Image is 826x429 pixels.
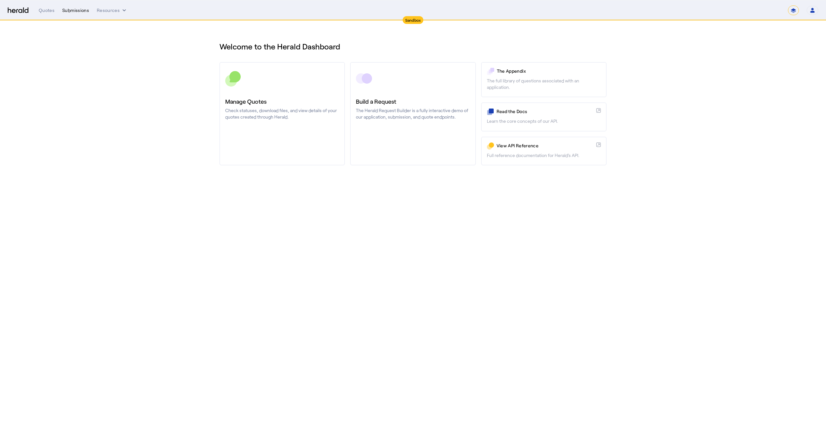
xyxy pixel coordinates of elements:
h3: Build a Request [356,97,470,106]
div: Quotes [39,7,55,14]
h3: Manage Quotes [225,97,339,106]
p: Learn the core concepts of our API. [487,118,601,124]
a: View API ReferenceFull reference documentation for Herald's API. [481,137,607,165]
img: Herald Logo [8,7,28,14]
div: Sandbox [403,16,424,24]
p: Check statuses, download files, and view details of your quotes created through Herald. [225,107,339,120]
a: The AppendixThe full library of questions associated with an application. [481,62,607,97]
p: Full reference documentation for Herald's API. [487,152,601,159]
p: Read the Docs [497,108,594,115]
p: The Herald Request Builder is a fully interactive demo of our application, submission, and quote ... [356,107,470,120]
h1: Welcome to the Herald Dashboard [219,41,607,52]
button: Resources dropdown menu [97,7,127,14]
a: Manage QuotesCheck statuses, download files, and view details of your quotes created through Herald. [219,62,345,165]
a: Build a RequestThe Herald Request Builder is a fully interactive demo of our application, submiss... [350,62,476,165]
a: Read the DocsLearn the core concepts of our API. [481,102,607,131]
div: Submissions [62,7,89,14]
p: The full library of questions associated with an application. [487,78,601,90]
p: The Appendix [497,68,601,74]
p: View API Reference [497,142,594,149]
